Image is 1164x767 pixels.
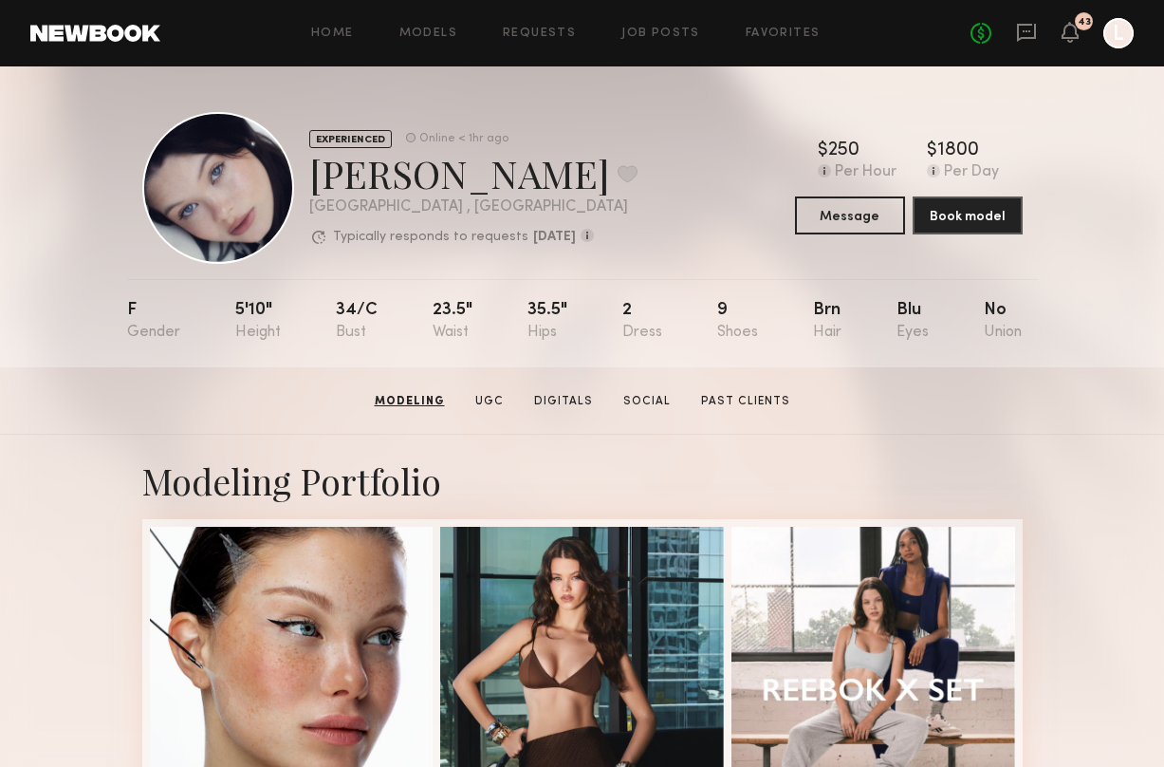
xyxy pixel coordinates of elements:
div: $ [818,141,828,160]
div: Per Hour [835,164,896,181]
div: 34/c [336,302,378,341]
a: Modeling [367,393,453,410]
a: Social [616,393,678,410]
div: 5'10" [235,302,281,341]
a: Models [399,28,457,40]
div: Online < 1hr ago [419,133,508,145]
a: L [1103,18,1134,48]
button: Message [795,196,905,234]
a: Favorites [746,28,821,40]
b: [DATE] [533,231,576,244]
div: 250 [828,141,859,160]
div: [PERSON_NAME] [309,148,637,198]
a: Past Clients [693,393,798,410]
div: 43 [1078,17,1091,28]
div: 35.5" [527,302,567,341]
a: Home [311,28,354,40]
div: 1800 [937,141,979,160]
div: $ [927,141,937,160]
a: UGC [468,393,511,410]
div: EXPERIENCED [309,130,392,148]
a: Job Posts [621,28,700,40]
div: Blu [896,302,929,341]
div: 23.5" [433,302,472,341]
div: F [127,302,180,341]
a: Requests [503,28,576,40]
div: 9 [717,302,758,341]
div: Per Day [944,164,999,181]
div: [GEOGRAPHIC_DATA] , [GEOGRAPHIC_DATA] [309,199,637,215]
div: No [984,302,1022,341]
div: Brn [813,302,841,341]
div: 2 [622,302,662,341]
a: Digitals [527,393,600,410]
p: Typically responds to requests [333,231,528,244]
div: Modeling Portfolio [142,458,1023,504]
button: Book model [913,196,1023,234]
